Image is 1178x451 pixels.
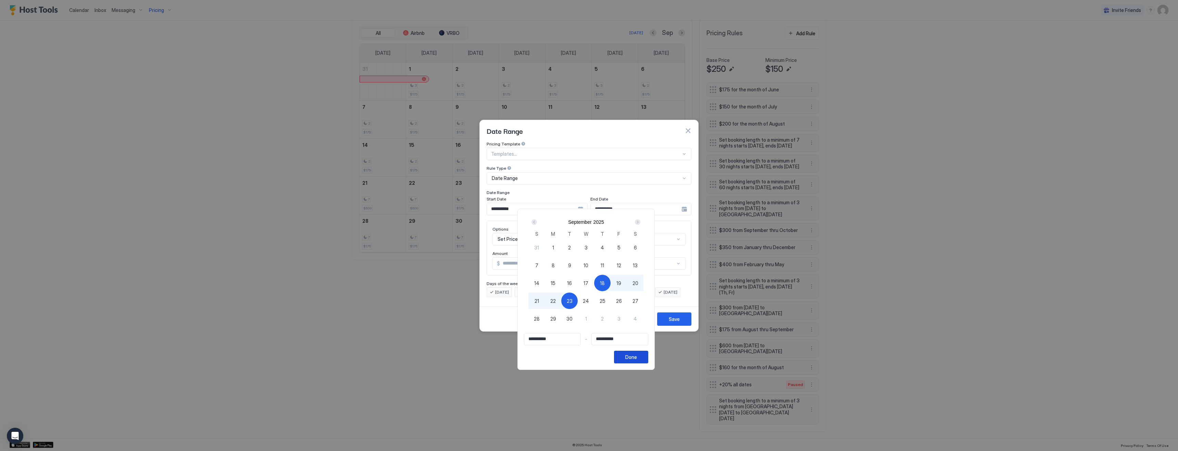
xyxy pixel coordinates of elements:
button: 17 [578,275,594,291]
span: 17 [584,280,588,287]
span: 7 [535,262,538,269]
button: 29 [545,310,561,327]
button: 7 [528,257,545,273]
button: 30 [561,310,578,327]
button: 8 [545,257,561,273]
button: 6 [627,239,643,256]
span: 6 [634,244,637,251]
span: 15 [551,280,555,287]
span: 27 [632,297,638,305]
span: 21 [535,297,539,305]
button: 9 [561,257,578,273]
span: 3 [617,315,621,322]
button: 3 [611,310,627,327]
button: 2 [561,239,578,256]
button: 27 [627,293,643,309]
span: 8 [552,262,555,269]
button: 25 [594,293,611,309]
button: 18 [594,275,611,291]
span: T [568,230,571,237]
button: 15 [545,275,561,291]
input: Input Field [524,333,580,345]
button: 28 [528,310,545,327]
button: 3 [578,239,594,256]
span: 26 [616,297,622,305]
button: 23 [561,293,578,309]
button: Prev [530,218,539,226]
button: 12 [611,257,627,273]
span: 18 [600,280,605,287]
span: 1 [552,244,554,251]
span: 2 [601,315,604,322]
button: 14 [528,275,545,291]
span: 4 [634,315,637,322]
button: Next [632,218,642,226]
span: 25 [600,297,605,305]
button: 2 [594,310,611,327]
div: Done [625,353,637,361]
button: 4 [627,310,643,327]
span: - [585,336,587,342]
button: 21 [528,293,545,309]
button: 31 [528,239,545,256]
span: 10 [584,262,588,269]
button: September [568,219,591,225]
span: 12 [617,262,621,269]
button: 5 [611,239,627,256]
span: 5 [617,244,621,251]
span: 11 [601,262,604,269]
button: 20 [627,275,643,291]
button: 24 [578,293,594,309]
span: 9 [568,262,571,269]
span: M [551,230,555,237]
span: S [535,230,538,237]
div: Open Intercom Messenger [7,428,23,444]
button: 11 [594,257,611,273]
button: Done [614,351,648,363]
span: 28 [534,315,540,322]
span: 3 [585,244,588,251]
input: Input Field [592,333,648,345]
span: 19 [616,280,621,287]
button: 19 [611,275,627,291]
button: 10 [578,257,594,273]
button: 22 [545,293,561,309]
button: 26 [611,293,627,309]
button: 1 [578,310,594,327]
span: 24 [583,297,589,305]
span: 22 [550,297,556,305]
button: 2025 [593,219,604,225]
span: F [617,230,620,237]
span: 4 [601,244,604,251]
span: 31 [534,244,539,251]
span: 14 [534,280,539,287]
span: 29 [550,315,556,322]
button: 13 [627,257,643,273]
button: 1 [545,239,561,256]
span: 13 [633,262,638,269]
span: S [634,230,637,237]
button: 16 [561,275,578,291]
span: T [601,230,604,237]
span: W [584,230,588,237]
button: 4 [594,239,611,256]
span: 16 [567,280,572,287]
span: 2 [568,244,571,251]
span: 20 [632,280,638,287]
span: 1 [585,315,587,322]
span: 30 [566,315,573,322]
span: 23 [567,297,573,305]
